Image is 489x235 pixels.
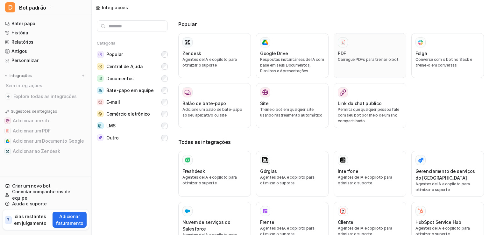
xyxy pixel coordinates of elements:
a: Artigos [3,47,89,56]
font: Convidar companheiros de equipe [12,189,70,201]
font: Agentes de IA e copiloto para otimizar o suporte [260,175,315,185]
font: Personalizar [11,58,39,63]
a: Bater papo [3,19,89,28]
img: Adicionar um Documento Google [6,139,10,143]
button: Google DriveGoogle DriveRespostas instantâneas de IA com base em seus Documentos, Planilhas e Apr... [256,33,329,78]
img: expandir menu [4,74,8,78]
button: Gerenciamento de serviços do [GEOGRAPHIC_DATA]Agentes de IA e copiloto para otimizar o suporte [411,151,484,197]
button: PDFPDFCarregue PDFs para treinar o bot [334,33,406,78]
a: Ajuda e suporte [3,199,89,208]
button: LMSLMS [97,120,168,132]
button: Balão de bate-papoAdicione um balão de bate-papo ao seu aplicativo ou site [178,83,251,128]
button: InterfoneAgentes de IA e copiloto para otimizar o suporte [334,151,406,197]
font: Adicionar um site [13,118,50,123]
font: Górgias [260,168,277,174]
button: Adicionar um PDFAdicionar um PDF [3,126,89,136]
img: E-mail [97,99,104,105]
button: GórgiasAgentes de IA e copiloto para otimizar o suporte [256,151,329,197]
font: Explore todas as integrações [13,94,77,99]
font: Integrações [10,73,32,78]
font: Agentes de IA e copiloto para otimizar o suporte [182,57,237,68]
font: Ajuda e suporte [12,201,47,206]
a: História [3,28,89,37]
font: Criar um novo bot [12,183,50,189]
img: Central de Ajuda [97,63,104,70]
font: Agentes de IA e copiloto para otimizar o suporte [415,182,470,192]
img: PDF [340,39,346,45]
font: Adicione um balão de bate-papo ao seu aplicativo ou site [182,107,242,117]
button: Link do chat públicoPermita que qualquer pessoa fale com seu bot por meio de um link compartilhado [334,83,406,128]
font: Bater papo [11,21,35,26]
button: Adicionar um siteAdicionar um site [3,116,89,126]
font: Sem integrações [6,83,42,88]
font: Documentos [106,76,134,81]
button: FolgaFolgaConverse com o bot no Slack e treine-o em conversas [411,33,484,78]
img: Adicionar um site [6,119,10,123]
img: menu_add.svg [81,74,85,78]
font: História [11,30,28,35]
img: explore todas as integrações [5,93,11,100]
font: Balão de bate-papo [182,101,226,106]
a: Integrações [96,4,128,11]
font: Outro [106,135,119,140]
img: Frente [262,208,268,214]
button: DocumentosDocumentos [97,73,168,84]
font: HubSpot Service Hub [415,219,461,225]
font: Popular [178,21,197,27]
font: Artigos [11,48,27,54]
font: Link do chat público [338,101,381,106]
img: HubSpot Service Hub [417,208,424,214]
img: Documentos [97,75,104,82]
font: E-mail [106,99,120,105]
img: Outro [97,134,104,141]
button: ZendeskAgentes de IA e copiloto para otimizar o suporte [178,33,251,78]
a: Explore todas as integrações [3,92,89,101]
font: Comércio eletrônico [106,111,150,117]
font: Treine o bot em qualquer site usando rastreamento automático [260,107,322,117]
font: Adicionar um PDF [13,128,51,133]
a: Personalizar [3,56,89,65]
img: Google Drive [262,39,268,45]
font: Agentes de IA e copiloto para otimizar o suporte [338,175,392,185]
font: Folga [415,51,427,56]
font: Relatórios [11,39,33,45]
a: Convidar companheiros de equipe [3,190,89,199]
button: Adicionar ao ZendeskAdicionar ao Zendesk [3,146,89,156]
font: Google Drive [260,51,288,56]
font: Converse com o bot no Slack e treine-o em conversas [415,57,472,68]
font: Adicionar ao Zendesk [13,148,60,154]
font: Adicionar faturamento [56,214,83,226]
img: Site [262,89,268,96]
img: LMS [97,122,104,129]
font: Frente [260,219,274,225]
button: Adicionar um Documento GoogleAdicionar um Documento Google [3,136,89,146]
button: OutroOutro [97,132,168,144]
font: PDF [338,51,346,56]
font: Permita que qualquer pessoa fale com seu bot por meio de um link compartilhado [338,107,399,123]
font: Agentes de IA e copiloto para otimizar o suporte [182,175,237,185]
font: Zendesk [182,51,201,56]
font: Site [260,101,269,106]
a: Relatórios [3,38,89,46]
font: Carregue PDFs para treinar o bot [338,57,398,62]
img: Comércio eletrônico [97,110,104,117]
img: Cliente [340,208,346,214]
button: Comércio eletrônicoComércio eletrônico [97,108,168,120]
font: Nuvem de serviços do Salesforce [182,219,230,231]
font: Central de Ajuda [106,64,143,69]
font: D [8,4,13,11]
img: Adicionar ao Zendesk [6,149,10,153]
button: E-mailE-mail [97,96,168,108]
font: Bot padrão [19,4,46,11]
font: Freshdesk [182,168,205,174]
button: SiteSiteTreine o bot em qualquer site usando rastreamento automático [256,83,329,128]
font: Integrações [102,5,128,10]
img: Adicionar um PDF [6,129,10,133]
font: dias restantes em julgamento [14,214,46,226]
button: Integrações [3,73,33,79]
button: Adicionar faturamento [53,212,87,228]
img: Nuvem de serviços do Salesforce [184,208,191,214]
font: LMS [106,123,116,128]
font: Adicionar um Documento Google [13,138,84,144]
button: Bate-papo em equipeBate-papo em equipe [97,84,168,96]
